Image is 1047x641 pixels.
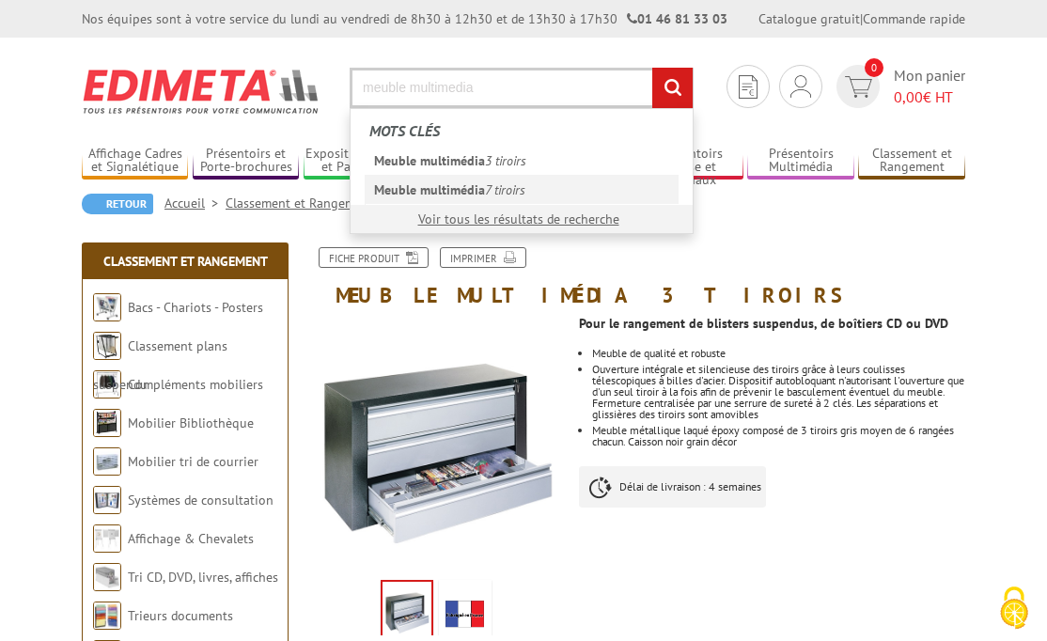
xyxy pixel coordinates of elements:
[383,582,431,640] img: multimedia_132880.jpg
[82,146,188,177] a: Affichage Cadres et Signalétique
[93,486,121,514] img: Systèmes de consultation
[128,376,263,393] a: Compléments mobiliers
[93,332,121,360] img: Classement plans suspendu
[128,299,263,316] a: Bacs - Chariots - Posters
[164,195,226,211] a: Accueil
[128,569,278,586] a: Tri CD, DVD, livres, affiches
[865,58,883,77] span: 0
[193,146,299,177] a: Présentoirs et Porte-brochures
[863,10,965,27] a: Commande rapide
[304,146,410,177] a: Exposition Grilles et Panneaux
[790,75,811,98] img: devis rapide
[832,65,965,108] a: devis rapide 0 Mon panier 0,00€ HT
[93,409,121,437] img: Mobilier Bibliothèque
[758,9,965,28] div: |
[365,147,679,175] a: Meuble multimédia3 tiroirs
[747,146,853,177] a: Présentoirs Multimédia
[365,175,679,204] a: Meuble multimédia7 tiroirs
[592,348,965,359] li: Meuble de qualité et robuste
[579,315,948,332] strong: Pour le rangement de blisters suspendus, de boîtiers CD ou DVD
[894,87,923,106] span: 0,00
[93,447,121,476] img: Mobilier tri de courrier
[374,152,485,169] em: Meuble multimédia
[82,194,153,214] a: Retour
[93,293,121,321] img: Bacs - Chariots - Posters
[858,146,964,177] a: Classement et Rangement
[739,75,758,99] img: devis rapide
[579,466,766,508] p: Délai de livraison : 4 semaines
[440,247,526,268] a: Imprimer
[103,253,268,270] a: Classement et Rangement
[128,453,258,470] a: Mobilier tri de courrier
[758,10,860,27] a: Catalogue gratuit
[592,364,965,420] li: Ouverture intégrale et silencieuse des tiroirs grâce à leurs coulisses télescopiques à billes d'a...
[82,9,727,28] div: Nos équipes sont à votre service du lundi au vendredi de 8h30 à 12h30 et de 13h30 à 17h30
[350,108,694,234] div: Rechercher un produit ou une référence...
[894,86,965,108] span: € HT
[82,56,321,126] img: Edimeta
[128,530,254,547] a: Affichage & Chevalets
[93,524,121,553] img: Affichage & Chevalets
[93,602,121,630] img: Trieurs documents
[845,76,872,98] img: devis rapide
[93,563,121,591] img: Tri CD, DVD, livres, affiches
[226,195,395,211] a: Classement et Rangement
[307,316,565,573] img: multimedia_132880.jpg
[319,247,429,268] a: Fiche produit
[128,414,254,431] a: Mobilier Bibliothèque
[652,68,693,108] input: rechercher
[350,68,694,108] input: Rechercher un produit ou une référence...
[981,577,1047,641] button: Cookies (fenêtre modale)
[369,121,440,140] span: Mots clés
[418,211,619,227] a: Voir tous les résultats de recherche
[627,10,727,27] strong: 01 46 81 33 03
[374,181,485,198] em: Meuble multimédia
[128,492,273,508] a: Systèmes de consultation
[894,65,965,108] span: Mon panier
[93,337,227,393] a: Classement plans suspendu
[128,607,233,624] a: Trieurs documents
[592,425,965,447] li: Meuble métallique laqué époxy composé de 3 tiroirs gris moyen de 6 rangées chacun. Caisson noir g...
[991,585,1038,632] img: Cookies (fenêtre modale)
